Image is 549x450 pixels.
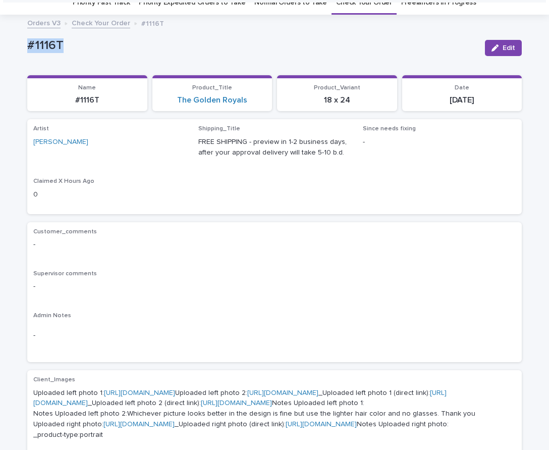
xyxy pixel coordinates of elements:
span: Name [78,85,96,91]
p: - [33,281,516,292]
span: Product_Variant [314,85,360,91]
p: #1116T [33,95,141,105]
p: #1116T [27,38,477,53]
p: - [363,137,516,147]
p: #1116T [141,17,164,28]
span: Date [455,85,469,91]
p: - [33,330,516,341]
span: Client_Images [33,377,75,383]
span: Shipping_Title [198,126,240,132]
span: Artist [33,126,49,132]
a: Check Your Order [72,17,130,28]
a: [URL][DOMAIN_NAME] [103,421,175,428]
p: FREE SHIPPING - preview in 1-2 business days, after your approval delivery will take 5-10 b.d. [198,137,351,158]
a: [URL][DOMAIN_NAME] [104,389,175,396]
span: Product_Title [192,85,232,91]
a: The Golden Royals [177,95,247,105]
span: Admin Notes [33,313,71,319]
a: [URL][DOMAIN_NAME] [247,389,318,396]
a: Orders V3 [27,17,61,28]
p: Uploaded left photo 1: Uploaded left photo 2: _Uploaded left photo 1 (direct link): _Uploaded lef... [33,388,516,440]
a: [URL][DOMAIN_NAME] [201,399,272,407]
a: [URL][DOMAIN_NAME] [286,421,357,428]
p: 0 [33,189,186,200]
p: [DATE] [408,95,516,105]
span: Supervisor comments [33,271,97,277]
span: Claimed X Hours Ago [33,178,94,184]
button: Edit [485,40,522,56]
a: [PERSON_NAME] [33,137,88,147]
span: Edit [503,44,515,52]
p: - [33,239,516,250]
span: Since needs fixing [363,126,416,132]
span: Customer_comments [33,229,97,235]
p: 18 x 24 [283,95,391,105]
